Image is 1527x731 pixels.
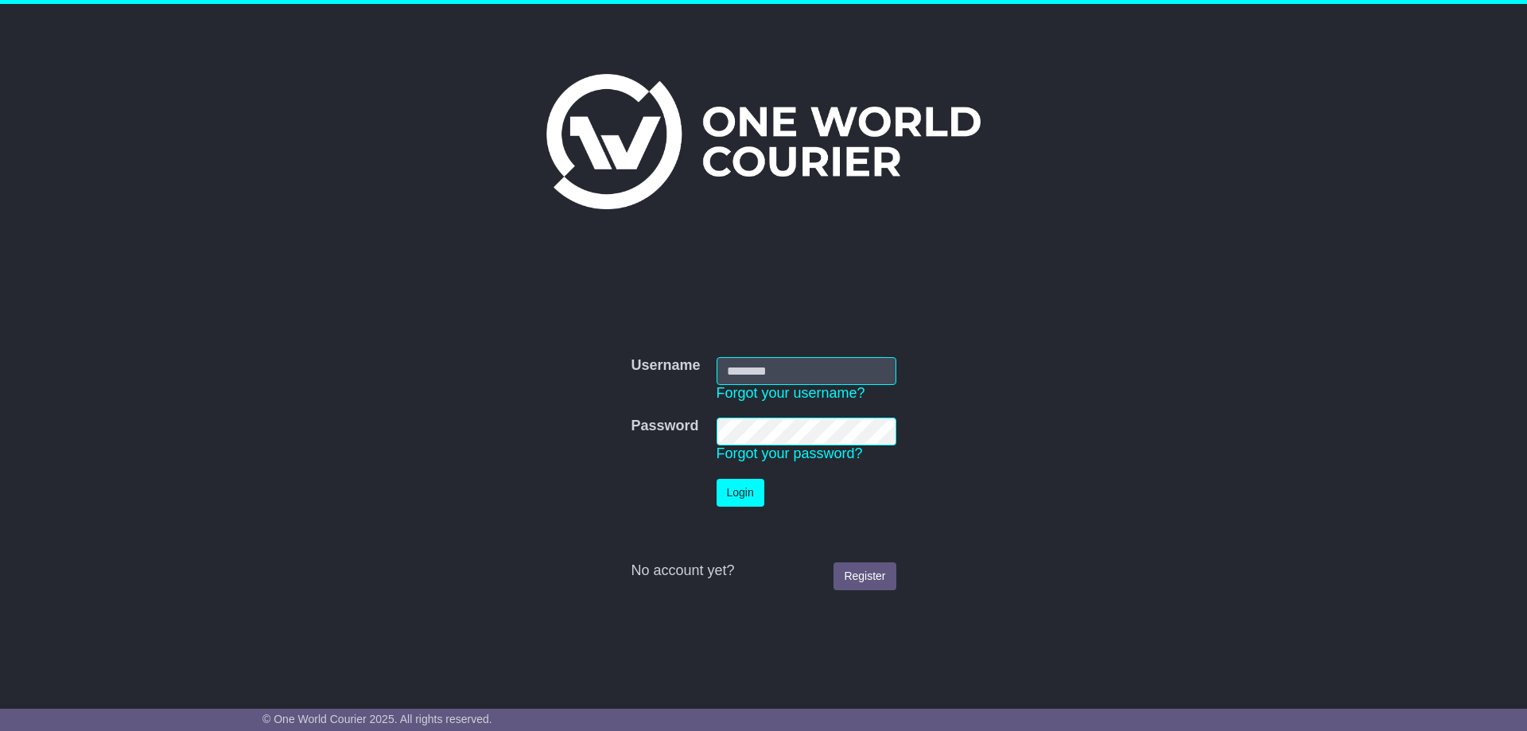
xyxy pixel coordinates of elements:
span: © One World Courier 2025. All rights reserved. [262,713,492,725]
button: Login [717,479,764,507]
a: Register [833,562,896,590]
label: Password [631,418,698,435]
label: Username [631,357,700,375]
a: Forgot your password? [717,445,863,461]
a: Forgot your username? [717,385,865,401]
div: No account yet? [631,562,896,580]
img: One World [546,74,981,209]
